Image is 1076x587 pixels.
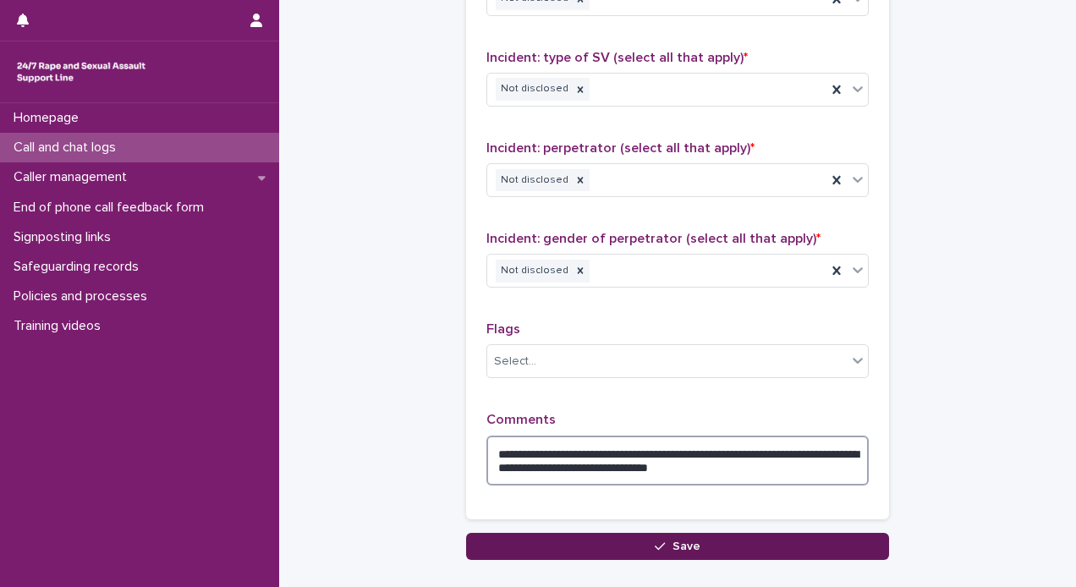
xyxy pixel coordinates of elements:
[7,318,114,334] p: Training videos
[7,140,129,156] p: Call and chat logs
[486,413,556,426] span: Comments
[7,110,92,126] p: Homepage
[14,55,149,89] img: rhQMoQhaT3yELyF149Cw
[486,232,821,245] span: Incident: gender of perpetrator (select all that apply)
[496,78,571,101] div: Not disclosed
[7,259,152,275] p: Safeguarding records
[486,141,755,155] span: Incident: perpetrator (select all that apply)
[496,260,571,283] div: Not disclosed
[7,229,124,245] p: Signposting links
[672,540,700,552] span: Save
[7,169,140,185] p: Caller management
[486,322,520,336] span: Flags
[7,200,217,216] p: End of phone call feedback form
[496,169,571,192] div: Not disclosed
[494,353,536,370] div: Select...
[466,533,889,560] button: Save
[486,51,748,64] span: Incident: type of SV (select all that apply)
[7,288,161,304] p: Policies and processes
